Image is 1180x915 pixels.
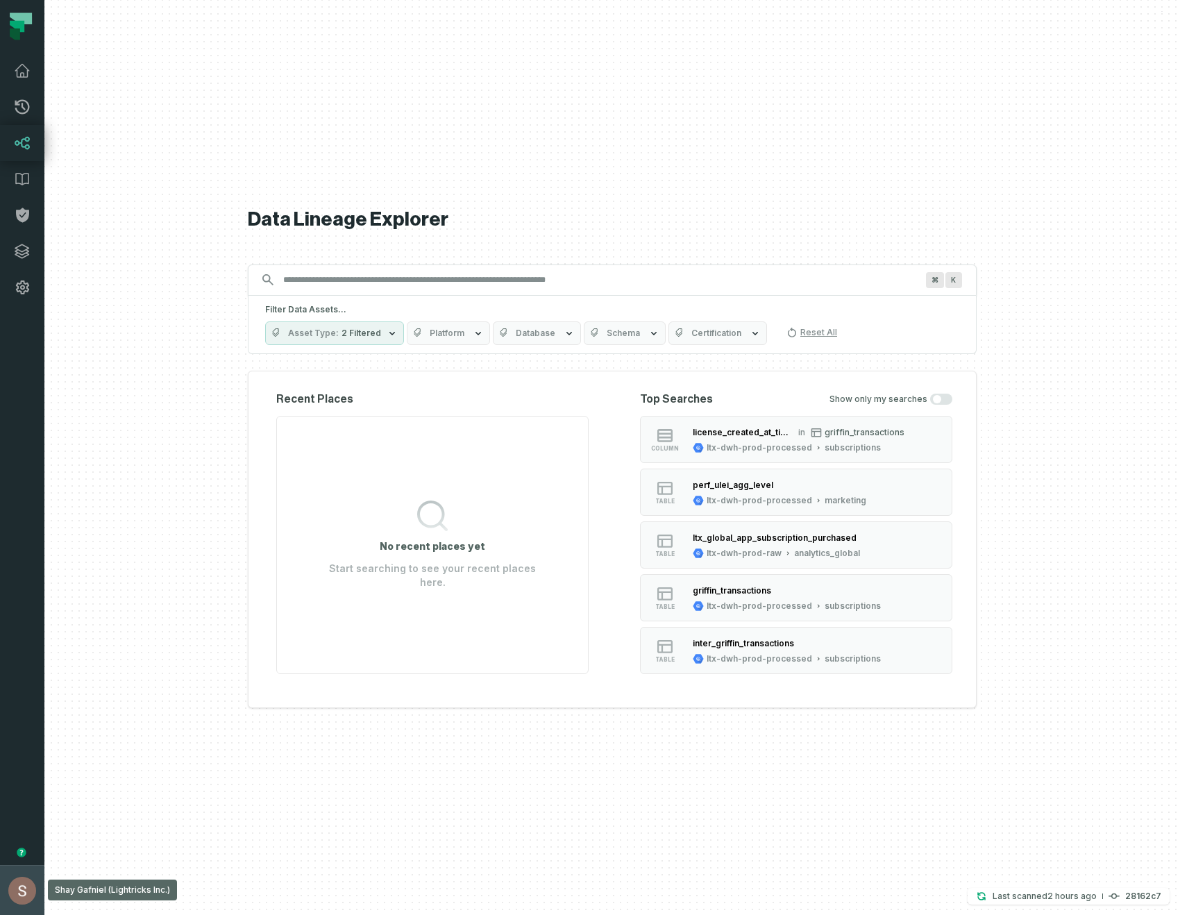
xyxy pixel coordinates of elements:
[1047,891,1097,901] relative-time: Aug 24, 2025, 10:34 AM GMT+3
[48,880,177,900] div: Shay Gafniel (Lightricks Inc.)
[926,272,944,288] span: Press ⌘ + K to focus the search bar
[993,889,1097,903] p: Last scanned
[968,888,1170,905] button: Last scanned[DATE] 10:34:12 AM28162c7
[1125,892,1161,900] h4: 28162c7
[248,208,977,232] h1: Data Lineage Explorer
[8,877,36,905] img: avatar of Shay Gafniel
[15,846,28,859] div: Tooltip anchor
[945,272,962,288] span: Press ⌘ + K to focus the search bar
